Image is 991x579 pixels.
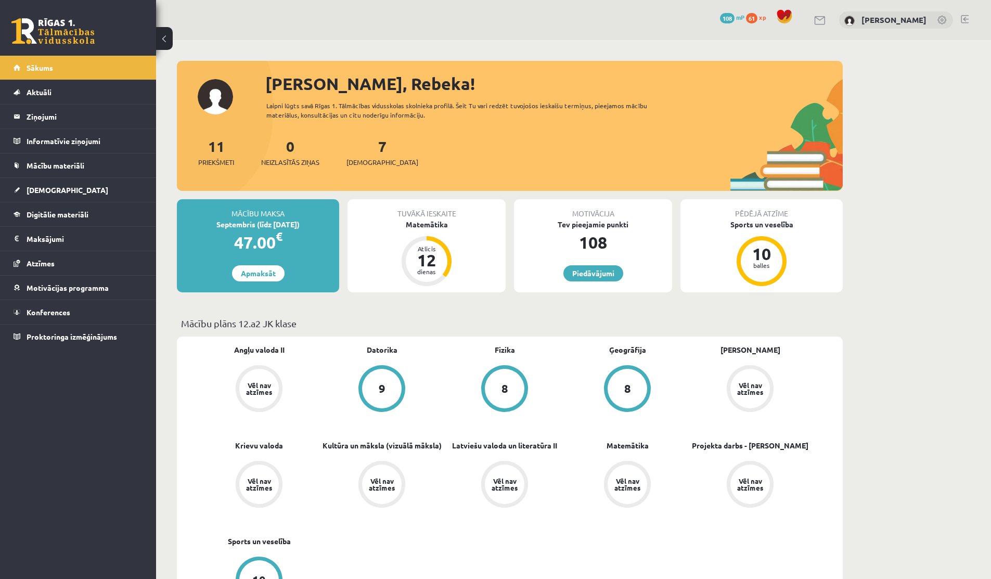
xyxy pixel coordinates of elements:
[736,478,765,491] div: Vēl nav atzīmes
[265,71,843,96] div: [PERSON_NAME], Rebeka!
[563,265,623,281] a: Piedāvājumi
[680,199,843,219] div: Pēdējā atzīme
[27,227,143,251] legend: Maksājumi
[177,199,339,219] div: Mācību maksa
[348,199,506,219] div: Tuvākā ieskaite
[14,105,143,128] a: Ziņojumi
[14,227,143,251] a: Maksājumi
[443,461,566,510] a: Vēl nav atzīmes
[323,440,442,451] a: Kultūra un māksla (vizuālā māksla)
[501,383,508,394] div: 8
[235,440,283,451] a: Krievu valoda
[266,101,666,120] div: Laipni lūgts savā Rīgas 1. Tālmācības vidusskolas skolnieka profilā. Šeit Tu vari redzēt tuvojošo...
[746,262,777,268] div: balles
[490,478,519,491] div: Vēl nav atzīmes
[14,178,143,202] a: [DEMOGRAPHIC_DATA]
[228,536,291,547] a: Sports un veselība
[624,383,631,394] div: 8
[14,56,143,80] a: Sākums
[613,478,642,491] div: Vēl nav atzīmes
[720,13,735,23] span: 108
[198,137,234,168] a: 11Priekšmeti
[27,185,108,195] span: [DEMOGRAPHIC_DATA]
[198,365,320,414] a: Vēl nav atzīmes
[27,307,70,317] span: Konferences
[746,246,777,262] div: 10
[27,210,88,219] span: Digitālie materiāli
[27,283,109,292] span: Motivācijas programma
[443,365,566,414] a: 8
[14,276,143,300] a: Motivācijas programma
[198,157,234,168] span: Priekšmeti
[514,230,672,255] div: 108
[14,325,143,349] a: Proktoringa izmēģinājums
[14,251,143,275] a: Atzīmes
[759,13,766,21] span: xp
[844,16,855,26] img: Rebeka Trofimova
[680,219,843,230] div: Sports un veselība
[566,461,689,510] a: Vēl nav atzīmes
[692,440,808,451] a: Projekta darbs - [PERSON_NAME]
[244,478,274,491] div: Vēl nav atzīmes
[367,344,397,355] a: Datorika
[720,13,744,21] a: 108 mP
[27,63,53,72] span: Sākums
[177,219,339,230] div: Septembris (līdz [DATE])
[14,202,143,226] a: Digitālie materiāli
[736,13,744,21] span: mP
[276,229,282,244] span: €
[348,219,506,230] div: Matemātika
[411,252,442,268] div: 12
[746,13,757,23] span: 61
[14,129,143,153] a: Informatīvie ziņojumi
[346,157,418,168] span: [DEMOGRAPHIC_DATA]
[861,15,926,25] a: [PERSON_NAME]
[720,344,780,355] a: [PERSON_NAME]
[607,440,649,451] a: Matemātika
[11,18,95,44] a: Rīgas 1. Tālmācības vidusskola
[27,105,143,128] legend: Ziņojumi
[14,153,143,177] a: Mācību materiāli
[367,478,396,491] div: Vēl nav atzīmes
[232,265,285,281] a: Apmaksāt
[27,129,143,153] legend: Informatīvie ziņojumi
[411,246,442,252] div: Atlicis
[261,137,319,168] a: 0Neizlasītās ziņas
[177,230,339,255] div: 47.00
[689,365,812,414] a: Vēl nav atzīmes
[14,300,143,324] a: Konferences
[746,13,771,21] a: 61 xp
[346,137,418,168] a: 7[DEMOGRAPHIC_DATA]
[379,383,385,394] div: 9
[320,365,443,414] a: 9
[27,161,84,170] span: Mācību materiāli
[609,344,646,355] a: Ģeogrāfija
[320,461,443,510] a: Vēl nav atzīmes
[689,461,812,510] a: Vēl nav atzīmes
[514,199,672,219] div: Motivācija
[452,440,557,451] a: Latviešu valoda un literatūra II
[348,219,506,288] a: Matemātika Atlicis 12 dienas
[411,268,442,275] div: dienas
[27,259,55,268] span: Atzīmes
[261,157,319,168] span: Neizlasītās ziņas
[736,382,765,395] div: Vēl nav atzīmes
[14,80,143,104] a: Aktuāli
[244,382,274,395] div: Vēl nav atzīmes
[181,316,839,330] p: Mācību plāns 12.a2 JK klase
[234,344,285,355] a: Angļu valoda II
[680,219,843,288] a: Sports un veselība 10 balles
[198,461,320,510] a: Vēl nav atzīmes
[27,332,117,341] span: Proktoringa izmēģinājums
[27,87,52,97] span: Aktuāli
[495,344,515,355] a: Fizika
[514,219,672,230] div: Tev pieejamie punkti
[566,365,689,414] a: 8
